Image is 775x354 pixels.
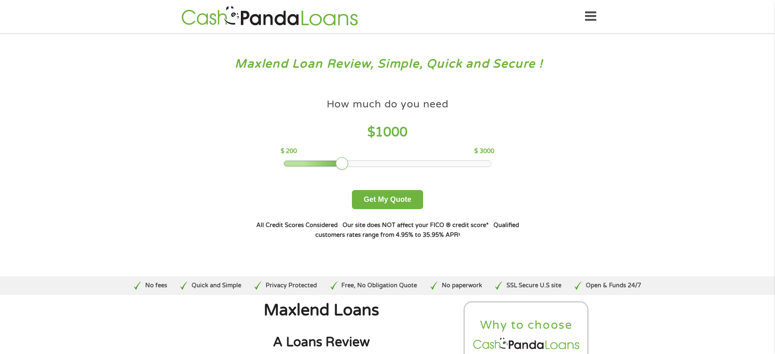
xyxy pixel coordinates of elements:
span: Maxlend Loans [264,301,379,320]
p: No fees [145,281,167,290]
strong: Qualified customers rates range from 4.95% to 35.95% APR¹ [315,222,519,238]
h2: Why to choose [472,318,581,333]
p: Privacy Protected [266,281,317,290]
h2: A Loans Review [186,334,456,351]
h4: How much do you need [327,98,449,111]
p: SSL Secure U.S site [506,281,561,290]
p: Free, No Obligation Quote [341,281,417,290]
h3: Maxlend Loan Review, Simple, Quick and Secure ! [24,57,752,72]
p: Quick and Simple [192,281,241,290]
h4: $ [281,124,494,141]
span: 1000 [375,125,408,140]
button: Get My Quote [352,190,423,209]
p: Open & Funds 24/7 [586,281,641,290]
img: GetLoanNow Logo [179,5,360,28]
p: $ 3000 [474,147,494,156]
strong: All Credit Scores Considered [256,222,338,229]
p: No paperwork [442,281,482,290]
strong: Our site does NOT affect your FICO ® credit score* [343,222,489,229]
p: $ 200 [281,147,297,156]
